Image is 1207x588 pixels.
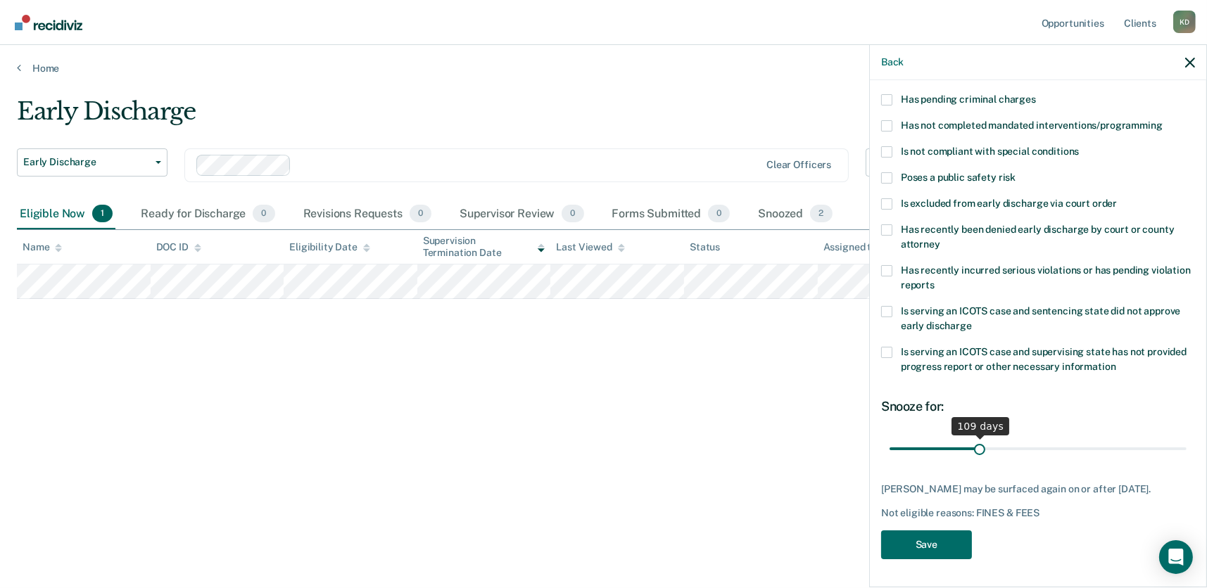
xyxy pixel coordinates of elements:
div: Early Discharge [17,97,922,137]
span: Has pending criminal charges [901,94,1036,105]
button: Profile dropdown button [1173,11,1196,33]
a: Home [17,62,1190,75]
span: 0 [708,205,730,223]
div: Last Viewed [556,241,624,253]
span: 0 [253,205,274,223]
div: Supervision Termination Date [423,235,545,259]
span: Is not compliant with special conditions [901,146,1079,157]
span: Is serving an ICOTS case and sentencing state did not approve early discharge [901,305,1180,331]
span: Has recently incurred serious violations or has pending violation reports [901,264,1191,290]
div: 109 days [952,417,1009,435]
div: Ready for Discharge [138,199,277,230]
img: Recidiviz [15,15,82,30]
div: Snooze for: [881,399,1195,414]
span: 2 [810,205,832,223]
button: Save [881,530,972,559]
span: 1 [92,205,113,223]
div: Forms Submitted [609,199,733,230]
span: Is excluded from early discharge via court order [901,198,1117,209]
div: Open Intercom Messenger [1159,540,1193,574]
span: Has recently been denied early discharge by court or county attorney [901,224,1175,250]
div: Status [690,241,720,253]
div: Clear officers [766,159,831,171]
div: Assigned to [823,241,890,253]
span: Early Discharge [23,156,150,168]
div: Eligibility Date [289,241,370,253]
div: Not eligible reasons: FINES & FEES [881,507,1195,519]
div: Snoozed [755,199,835,230]
div: [PERSON_NAME] may be surfaced again on or after [DATE]. [881,483,1195,495]
div: DOC ID [156,241,201,253]
span: 0 [410,205,431,223]
div: K D [1173,11,1196,33]
div: Supervisor Review [457,199,587,230]
span: Is serving an ICOTS case and supervising state has not provided progress report or other necessar... [901,346,1187,372]
div: Eligible Now [17,199,115,230]
span: Poses a public safety risk [901,172,1016,183]
span: Has not completed mandated interventions/programming [901,120,1163,131]
span: 0 [562,205,583,223]
button: Back [881,56,904,68]
div: Name [23,241,62,253]
div: Revisions Requests [301,199,434,230]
